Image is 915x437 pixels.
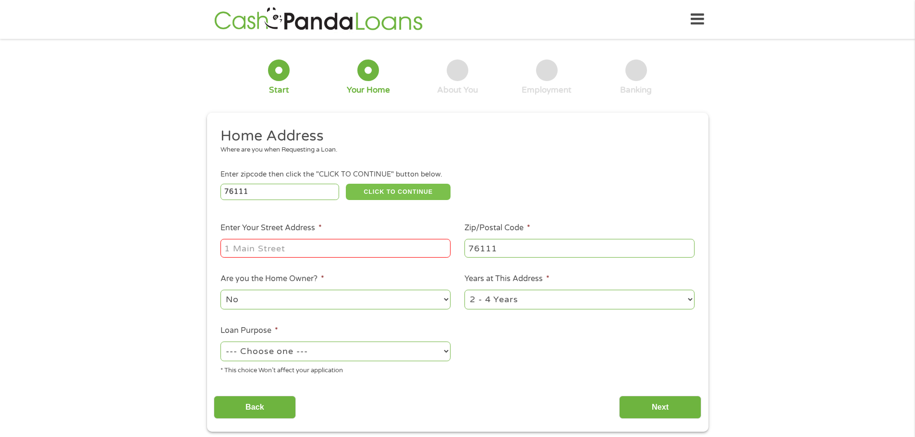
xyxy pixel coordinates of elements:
[437,85,478,95] div: About You
[522,85,572,95] div: Employment
[346,184,451,200] button: CLICK TO CONTINUE
[220,274,324,284] label: Are you the Home Owner?
[464,223,530,233] label: Zip/Postal Code
[220,145,687,155] div: Where are you when Requesting a Loan.
[347,85,390,95] div: Your Home
[214,396,296,419] input: Back
[220,127,687,146] h2: Home Address
[220,169,694,180] div: Enter zipcode then click the "CLICK TO CONTINUE" button below.
[220,239,451,257] input: 1 Main Street
[220,363,451,376] div: * This choice Won’t affect your application
[619,396,701,419] input: Next
[620,85,652,95] div: Banking
[220,326,278,336] label: Loan Purpose
[220,184,339,200] input: Enter Zipcode (e.g 01510)
[464,274,549,284] label: Years at This Address
[269,85,289,95] div: Start
[220,223,322,233] label: Enter Your Street Address
[211,6,426,33] img: GetLoanNow Logo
